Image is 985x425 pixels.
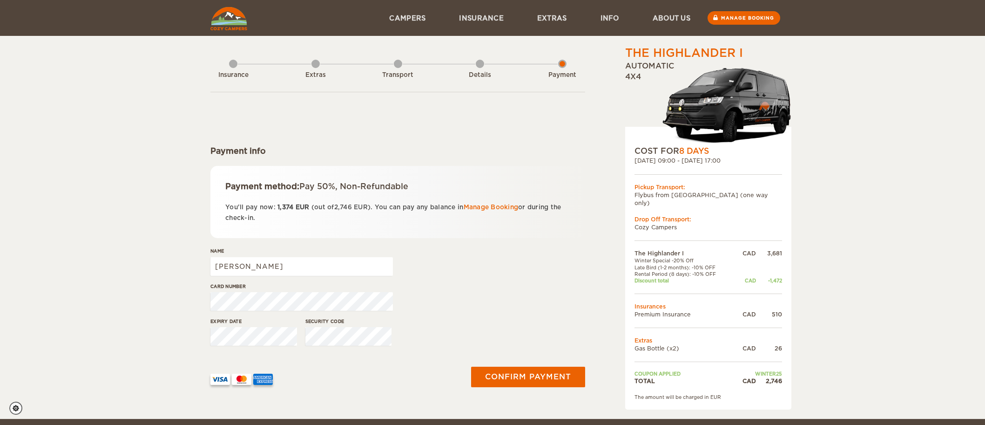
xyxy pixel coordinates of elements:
span: EUR [354,204,368,211]
td: Extras [634,336,782,344]
div: 26 [756,344,782,352]
td: The Highlander I [634,249,734,257]
p: You'll pay now: (out of ). You can pay any balance in or during the check-in. [225,202,570,224]
a: Cookie settings [9,402,28,415]
div: CAD [734,377,756,385]
div: 3,681 [756,249,782,257]
img: VISA [210,374,230,385]
div: Extras [290,71,341,80]
td: Late Bird (1-2 months): -10% OFF [634,264,734,271]
div: The amount will be charged in EUR [634,394,782,400]
td: Insurances [634,302,782,310]
div: 2,746 [756,377,782,385]
td: Rental Period (8 days): -10% OFF [634,271,734,277]
div: CAD [734,310,756,318]
img: AMEX [253,374,273,385]
div: Automatic 4x4 [625,61,791,145]
td: Coupon applied [634,370,734,377]
div: CAD [734,277,756,284]
img: Cozy Campers [210,7,247,30]
span: EUR [296,204,310,211]
div: Transport [372,71,424,80]
div: 510 [756,310,782,318]
label: Card number [210,283,393,290]
span: 2,746 [334,204,352,211]
img: mastercard [232,374,251,385]
div: Insurance [208,71,259,80]
td: Premium Insurance [634,310,734,318]
label: Expiry date [210,318,297,325]
button: Confirm payment [471,367,585,387]
label: Name [210,247,393,254]
div: CAD [734,344,756,352]
div: Payment method: [225,181,570,192]
img: stor-stuttur-old-new-5.png [662,64,791,145]
div: Drop Off Transport: [634,215,782,223]
span: 1,374 [277,204,293,211]
span: Pay 50%, Non-Refundable [299,182,408,191]
td: Discount total [634,277,734,284]
div: Details [454,71,506,80]
td: WINTER25 [734,370,782,377]
div: Payment info [210,145,585,157]
a: Manage Booking [464,204,519,211]
div: The Highlander I [625,45,743,61]
div: Payment [537,71,588,80]
td: Winter Special -20% Off [634,257,734,264]
a: Manage booking [708,11,780,25]
div: COST FOR [634,145,782,157]
div: Pickup Transport: [634,183,782,191]
div: -1,472 [756,277,782,284]
td: Flybus from [GEOGRAPHIC_DATA] (one way only) [634,191,782,207]
label: Security code [305,318,392,325]
td: Gas Bottle (x2) [634,344,734,352]
td: TOTAL [634,377,734,385]
div: CAD [734,249,756,257]
div: [DATE] 09:00 - [DATE] 17:00 [634,157,782,165]
td: Cozy Campers [634,223,782,231]
span: 8 Days [679,146,709,156]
